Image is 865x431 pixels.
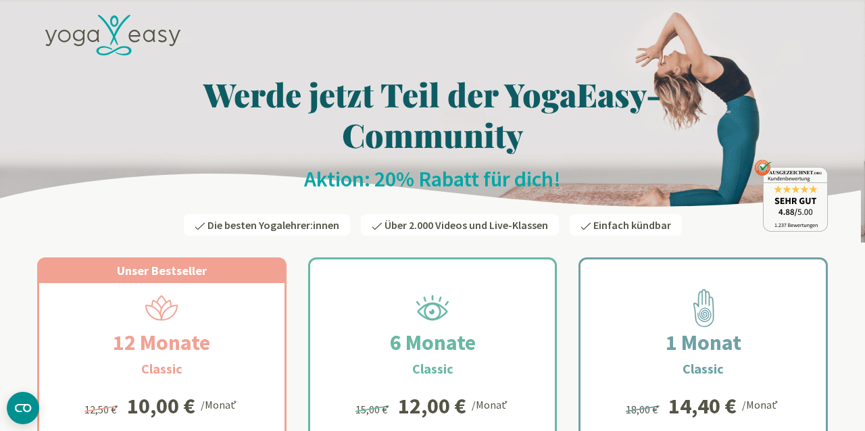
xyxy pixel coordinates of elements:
[668,395,737,417] div: 14,40 €
[683,359,724,379] h3: Classic
[355,403,391,416] span: 15,00 €
[84,403,120,416] span: 12,50 €
[593,218,671,232] span: Einfach kündbar
[742,395,781,413] div: /Monat
[127,395,195,417] div: 10,00 €
[207,218,339,232] span: Die besten Yogalehrer:innen
[141,359,182,379] h3: Classic
[7,392,39,424] button: CMP-Widget öffnen
[80,326,243,359] h2: 12 Monate
[472,395,510,413] div: /Monat
[633,326,774,359] h2: 1 Monat
[412,359,453,379] h3: Classic
[117,263,207,278] span: Unser Bestseller
[626,403,662,416] span: 18,00 €
[37,166,828,193] h2: Aktion: 20% Rabatt für dich!
[385,218,548,232] span: Über 2.000 Videos und Live-Klassen
[398,395,466,417] div: 12,00 €
[754,159,828,232] img: ausgezeichnet_badge.png
[357,326,508,359] h2: 6 Monate
[37,74,828,155] h1: Werde jetzt Teil der YogaEasy-Community
[201,395,239,413] div: /Monat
